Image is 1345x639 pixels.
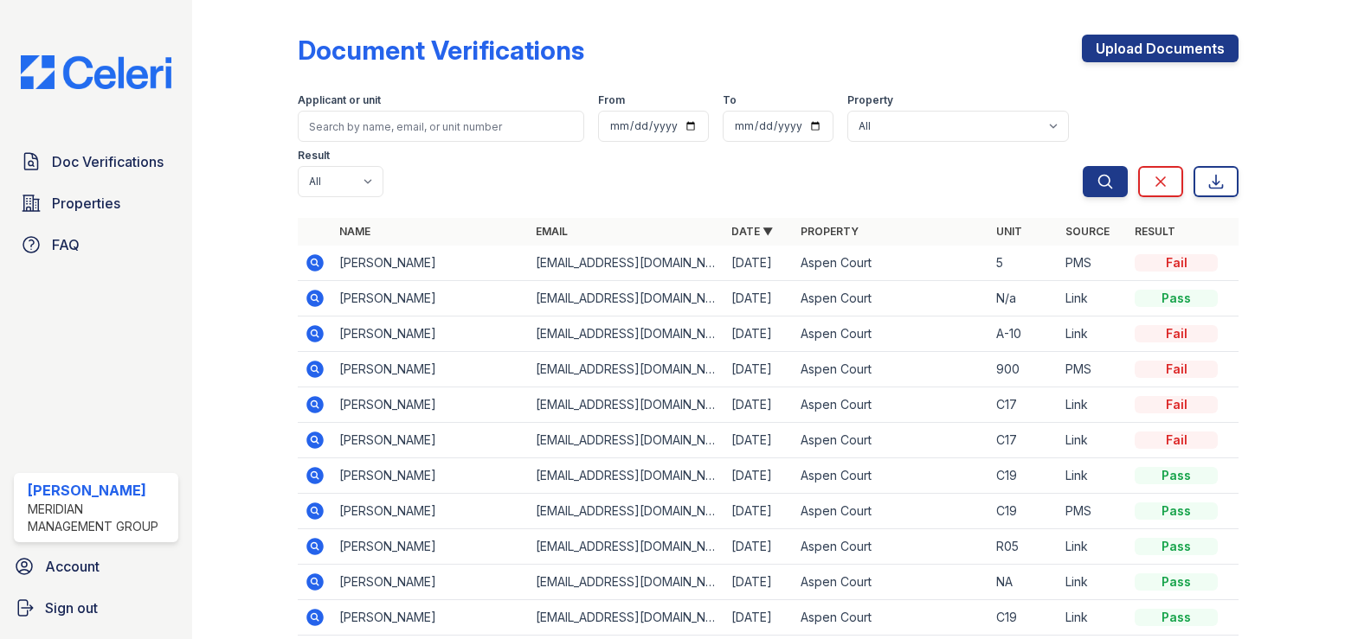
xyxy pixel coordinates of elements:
label: From [598,93,625,107]
td: [EMAIL_ADDRESS][DOMAIN_NAME] [529,387,724,423]
td: Link [1059,387,1128,423]
div: Pass [1135,609,1218,626]
td: Aspen Court [794,494,989,529]
div: Fail [1135,325,1218,342]
td: PMS [1059,246,1128,281]
div: Pass [1135,538,1218,555]
td: [PERSON_NAME] [332,600,528,636]
td: 5 [989,246,1059,281]
td: Link [1059,529,1128,565]
td: [PERSON_NAME] [332,246,528,281]
td: PMS [1059,352,1128,387]
div: Fail [1135,396,1218,413]
td: C19 [989,494,1059,529]
div: Fail [1135,431,1218,449]
td: [EMAIL_ADDRESS][DOMAIN_NAME] [529,316,724,352]
td: Aspen Court [794,281,989,316]
div: Fail [1135,361,1218,378]
td: [EMAIL_ADDRESS][DOMAIN_NAME] [529,565,724,600]
a: Result [1135,225,1175,238]
a: Date ▼ [731,225,773,238]
td: Aspen Court [794,246,989,281]
a: Account [7,549,185,584]
td: [DATE] [724,494,794,529]
td: Link [1059,458,1128,494]
td: [DATE] [724,387,794,423]
td: [DATE] [724,423,794,458]
img: CE_Logo_Blue-a8612792a0a2168367f1c8372b55b34899dd931a85d93a1a3d3e32e68fde9ad4.png [7,55,185,89]
td: [EMAIL_ADDRESS][DOMAIN_NAME] [529,458,724,494]
td: Aspen Court [794,565,989,600]
div: Meridian Management Group [28,501,171,535]
td: [DATE] [724,316,794,352]
td: [PERSON_NAME] [332,281,528,316]
div: Pass [1135,573,1218,591]
a: Property [801,225,859,238]
td: Aspen Court [794,352,989,387]
td: C19 [989,458,1059,494]
td: C19 [989,600,1059,636]
a: Sign out [7,591,185,625]
td: [PERSON_NAME] [332,387,528,423]
a: Email [536,225,568,238]
td: Link [1059,281,1128,316]
td: Link [1059,316,1128,352]
td: NA [989,565,1059,600]
label: Result [298,149,330,163]
td: C17 [989,387,1059,423]
td: Aspen Court [794,529,989,565]
td: [DATE] [724,352,794,387]
div: Document Verifications [298,35,584,66]
label: Applicant or unit [298,93,381,107]
td: Link [1059,565,1128,600]
td: [EMAIL_ADDRESS][DOMAIN_NAME] [529,281,724,316]
td: Aspen Court [794,458,989,494]
td: Aspen Court [794,387,989,423]
td: [PERSON_NAME] [332,565,528,600]
a: Upload Documents [1082,35,1239,62]
td: [EMAIL_ADDRESS][DOMAIN_NAME] [529,600,724,636]
td: Link [1059,600,1128,636]
td: [DATE] [724,600,794,636]
td: [DATE] [724,246,794,281]
a: Source [1065,225,1110,238]
td: Link [1059,423,1128,458]
td: [EMAIL_ADDRESS][DOMAIN_NAME] [529,246,724,281]
div: Pass [1135,290,1218,307]
td: [DATE] [724,565,794,600]
td: PMS [1059,494,1128,529]
a: Unit [996,225,1022,238]
input: Search by name, email, or unit number [298,111,584,142]
td: [DATE] [724,458,794,494]
td: [PERSON_NAME] [332,494,528,529]
td: [PERSON_NAME] [332,423,528,458]
td: Aspen Court [794,423,989,458]
td: [EMAIL_ADDRESS][DOMAIN_NAME] [529,494,724,529]
td: [PERSON_NAME] [332,352,528,387]
span: Doc Verifications [52,151,164,172]
span: Sign out [45,597,98,618]
a: FAQ [14,227,178,262]
a: Doc Verifications [14,144,178,179]
span: FAQ [52,234,80,255]
label: Property [847,93,893,107]
td: [DATE] [724,281,794,316]
label: To [723,93,737,107]
td: [PERSON_NAME] [332,529,528,565]
td: [EMAIL_ADDRESS][DOMAIN_NAME] [529,529,724,565]
div: Pass [1135,502,1218,520]
td: A-10 [989,316,1059,352]
div: Pass [1135,467,1218,484]
td: C17 [989,423,1059,458]
td: N/a [989,281,1059,316]
td: [EMAIL_ADDRESS][DOMAIN_NAME] [529,423,724,458]
td: R05 [989,529,1059,565]
div: [PERSON_NAME] [28,480,171,501]
td: [DATE] [724,529,794,565]
td: [PERSON_NAME] [332,458,528,494]
a: Properties [14,186,178,220]
span: Properties [52,193,120,214]
div: Fail [1135,254,1218,272]
span: Account [45,556,100,577]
